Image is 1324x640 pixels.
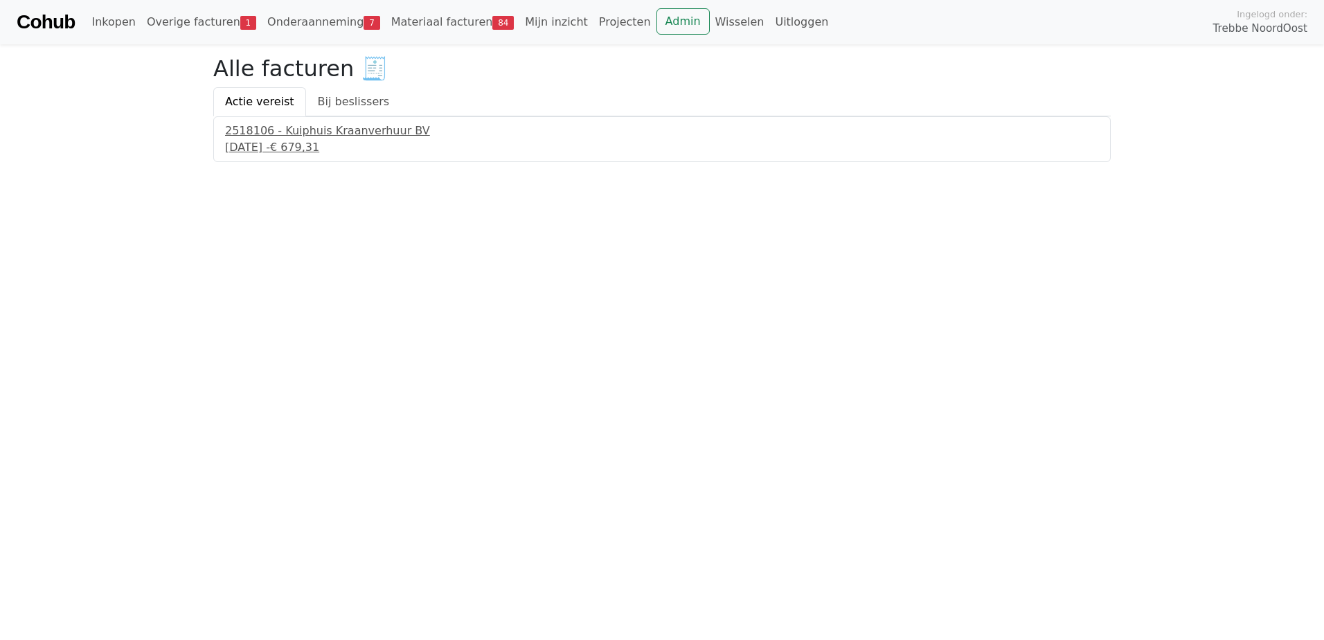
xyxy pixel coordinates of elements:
a: Bij beslissers [306,87,402,116]
a: Onderaanneming7 [262,8,386,36]
span: 84 [492,16,514,30]
a: Uitloggen [769,8,834,36]
a: Inkopen [86,8,141,36]
a: Cohub [17,6,75,39]
a: Actie vereist [213,87,306,116]
span: 1 [240,16,256,30]
span: Trebbe NoordOost [1213,21,1307,37]
a: Overige facturen1 [141,8,262,36]
div: [DATE] - [225,139,1099,156]
h2: Alle facturen 🧾 [213,55,1111,82]
span: 7 [364,16,379,30]
a: 2518106 - Kuiphuis Kraanverhuur BV[DATE] -€ 679,31 [225,123,1099,156]
a: Materiaal facturen84 [386,8,520,36]
span: € 679,31 [270,141,319,154]
a: Wisselen [710,8,770,36]
a: Mijn inzicht [519,8,593,36]
div: 2518106 - Kuiphuis Kraanverhuur BV [225,123,1099,139]
span: Ingelogd onder: [1237,8,1307,21]
a: Admin [656,8,710,35]
a: Projecten [593,8,656,36]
